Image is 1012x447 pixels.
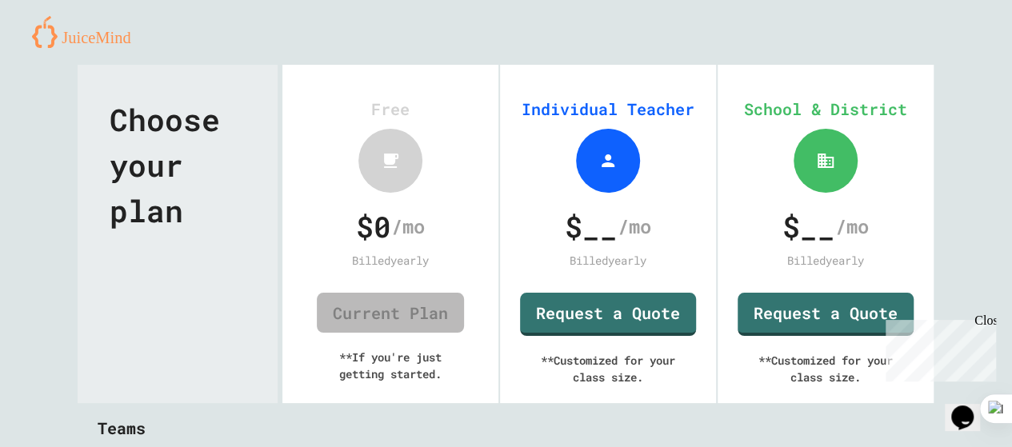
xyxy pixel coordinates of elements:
[879,313,996,381] iframe: chat widget
[516,252,700,269] div: Billed yearly
[945,383,996,431] iframe: chat widget
[520,205,696,248] div: /mo
[302,205,478,248] div: /mo
[78,65,278,403] div: Choose your plan
[738,293,914,336] a: Request a Quote
[734,97,918,121] div: School & District
[298,252,482,269] div: Billed yearly
[734,336,918,401] div: ** Customized for your class size.
[298,97,482,121] div: Free
[782,205,835,248] span: $ __
[356,205,391,248] span: $ 0
[32,16,143,48] img: logo-orange.svg
[734,252,918,269] div: Billed yearly
[516,97,700,121] div: Individual Teacher
[565,205,618,248] span: $ __
[738,205,914,248] div: /mo
[516,336,700,401] div: ** Customized for your class size.
[520,293,696,336] a: Request a Quote
[317,293,464,333] a: Current Plan
[6,6,110,102] div: Chat with us now!Close
[298,333,482,398] div: ** If you're just getting started.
